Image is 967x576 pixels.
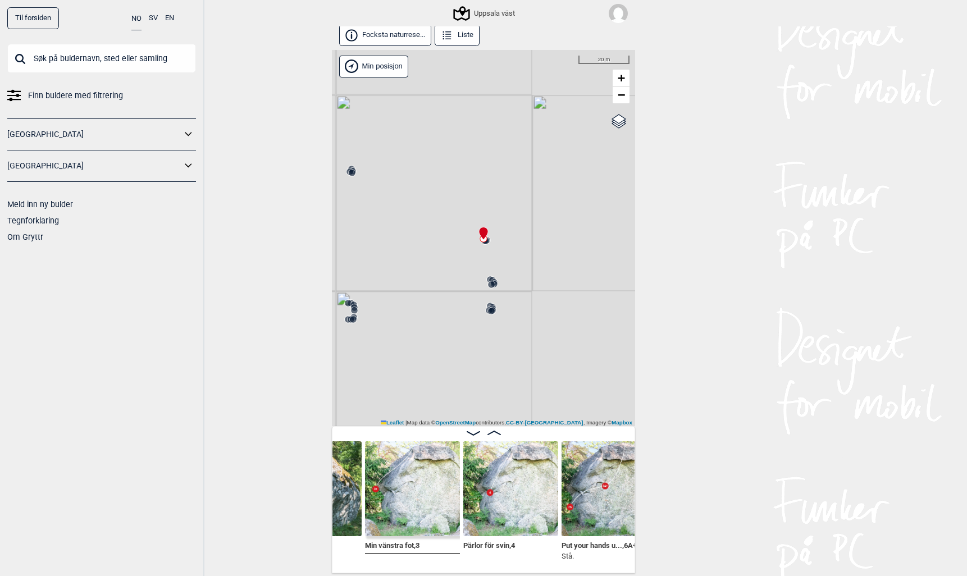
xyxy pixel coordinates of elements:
span: − [618,88,625,102]
a: Finn buldere med filtrering [7,88,196,104]
div: Map data © contributors, , Imagery © [378,419,635,427]
span: Finn buldere med filtrering [28,88,123,104]
img: Min vanstra fot [365,441,460,536]
div: 20 m [578,56,630,65]
span: Min vänstra fot , 3 [365,539,419,550]
a: Om Gryttr [7,232,43,241]
span: | [405,419,407,426]
a: [GEOGRAPHIC_DATA] [7,126,181,143]
a: OpenStreetMap [435,419,476,426]
img: User fallback1 [609,4,628,23]
input: Søk på buldernavn, sted eller samling [7,44,196,73]
span: Put your hands u... , 6A+ Ψ 7A [562,539,651,550]
a: Mapbox [612,419,632,426]
a: Leaflet [381,419,404,426]
button: EN [165,7,174,29]
a: Zoom out [613,86,630,103]
div: Uppsala väst [455,7,515,20]
button: Liste [435,24,480,46]
img: Put your hands up in the air [562,441,656,536]
a: Zoom in [613,70,630,86]
img: Parlor for svin [463,441,558,536]
a: Tegnforklaring [7,216,59,225]
button: Focksta naturrese... [339,24,431,46]
p: Stå. [562,551,651,562]
div: Vis min posisjon [339,56,408,77]
button: NO [131,7,142,30]
a: Layers [608,109,630,134]
a: CC-BY-[GEOGRAPHIC_DATA] [506,419,583,426]
a: Meld inn ny bulder [7,200,73,209]
span: + [618,71,625,85]
button: SV [149,7,158,29]
a: Til forsiden [7,7,59,29]
span: Pärlor för svin , 4 [463,539,515,550]
a: [GEOGRAPHIC_DATA] [7,158,181,174]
